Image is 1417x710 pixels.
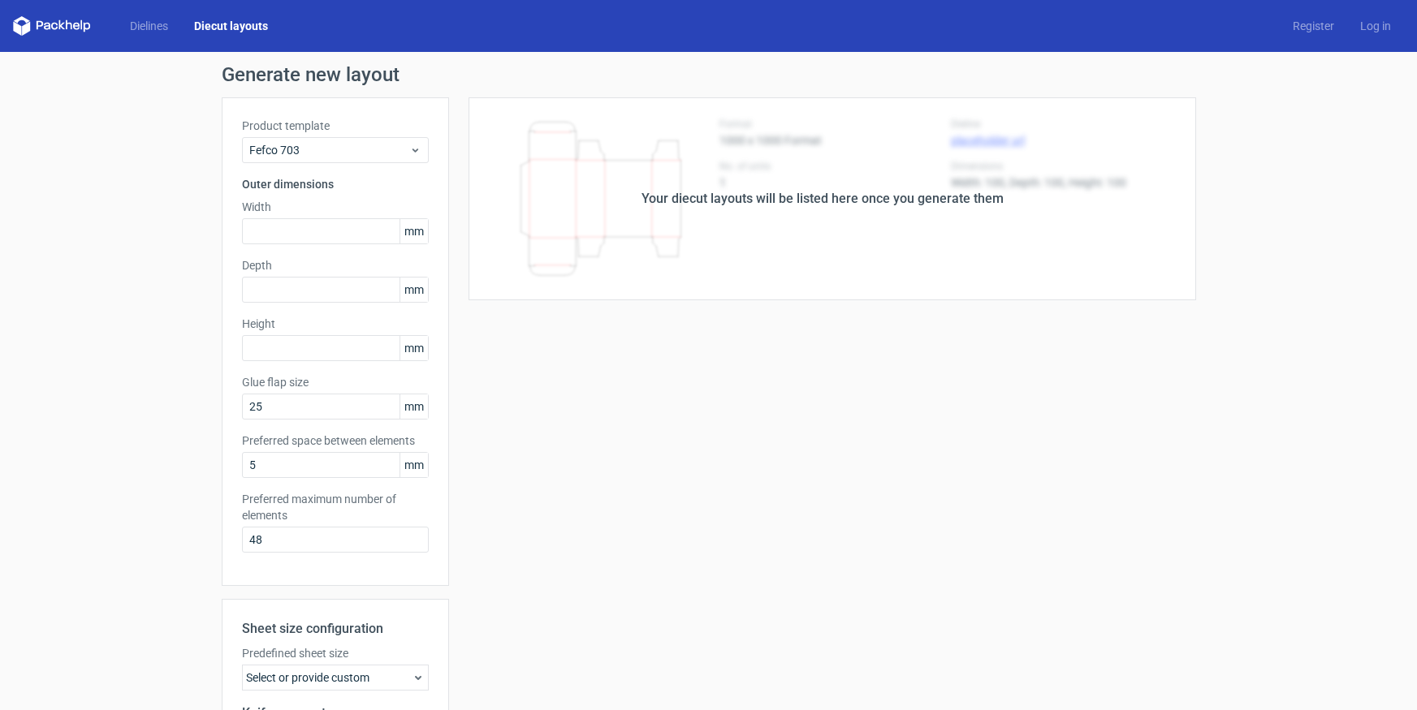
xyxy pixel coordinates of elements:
[400,278,428,302] span: mm
[249,142,409,158] span: Fefco 703
[242,491,429,523] label: Preferred maximum number of elements
[400,453,428,477] span: mm
[242,645,429,661] label: Predefined sheet size
[222,65,1196,84] h1: Generate new layout
[242,176,429,192] h3: Outer dimensions
[242,374,429,390] label: Glue flap size
[400,219,428,243] span: mm
[242,257,429,273] label: Depth
[1280,18,1347,34] a: Register
[242,432,429,449] label: Preferred space between elements
[242,199,429,215] label: Width
[242,316,429,332] label: Height
[242,619,429,639] h2: Sheet size configuration
[242,665,429,691] div: Select or provide custom
[642,189,1004,209] div: Your diecut layouts will be listed here once you generate them
[1347,18,1404,34] a: Log in
[181,18,281,34] a: Diecut layouts
[400,394,428,419] span: mm
[117,18,181,34] a: Dielines
[400,336,428,360] span: mm
[242,118,429,134] label: Product template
